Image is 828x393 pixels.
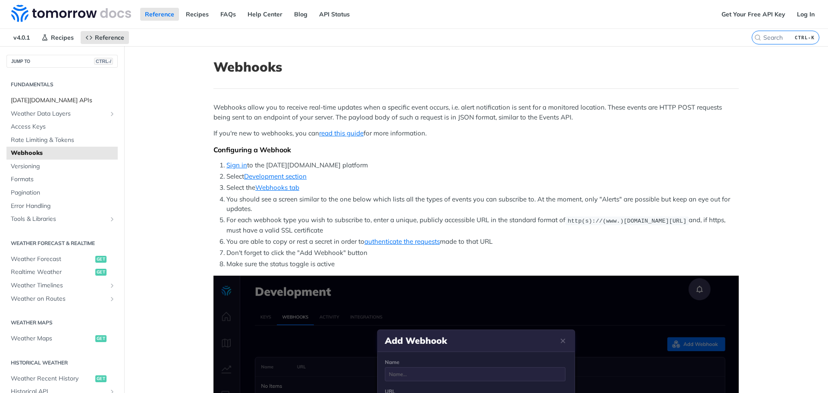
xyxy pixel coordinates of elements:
a: Access Keys [6,120,118,133]
a: Pagination [6,186,118,199]
li: to the [DATE][DOMAIN_NAME] platform [226,160,739,170]
a: Recipes [181,8,213,21]
a: Error Handling [6,200,118,213]
li: For each webhook type you wish to subscribe to, enter a unique, publicly accessible URL in the st... [226,215,739,235]
span: Realtime Weather [11,268,93,277]
h1: Webhooks [213,59,739,75]
a: Reference [81,31,129,44]
a: Rate Limiting & Tokens [6,134,118,147]
button: Show subpages for Weather on Routes [109,296,116,302]
a: [DATE][DOMAIN_NAME] APIs [6,94,118,107]
a: Weather Forecastget [6,253,118,266]
a: authenticate the requests [364,237,440,245]
a: Versioning [6,160,118,173]
a: Tools & LibrariesShow subpages for Tools & Libraries [6,213,118,226]
p: If you're new to webhooks, you can for more information. [213,129,739,138]
li: Select [226,172,739,182]
a: Get Your Free API Key [717,8,790,21]
a: Recipes [37,31,78,44]
svg: Search [754,34,761,41]
a: Weather Mapsget [6,332,118,345]
a: Log In [792,8,819,21]
li: Select the [226,183,739,193]
span: Webhooks [11,149,116,157]
button: Show subpages for Weather Timelines [109,282,116,289]
span: Recipes [51,34,74,41]
span: get [95,269,107,276]
li: Don't forget to click the "Add Webhook" button [226,248,739,258]
a: Webhooks tab [255,183,299,192]
span: [DATE][DOMAIN_NAME] APIs [11,96,116,105]
span: Access Keys [11,123,116,131]
kbd: CTRL-K [793,33,817,42]
span: Weather Data Layers [11,110,107,118]
span: Weather Recent History [11,374,93,383]
a: API Status [314,8,354,21]
span: http(s)://(www.)[DOMAIN_NAME][URL] [568,217,686,224]
img: Tomorrow.io Weather API Docs [11,5,131,22]
button: Show subpages for Weather Data Layers [109,110,116,117]
a: Realtime Weatherget [6,266,118,279]
h2: Weather Maps [6,319,118,327]
span: v4.0.1 [9,31,34,44]
a: Weather on RoutesShow subpages for Weather on Routes [6,292,118,305]
li: You are able to copy or rest a secret in order to made to that URL [226,237,739,247]
a: Webhooks [6,147,118,160]
li: You should see a screen similar to the one below which lists all the types of events you can subs... [226,195,739,214]
a: read this guide [319,129,364,137]
a: Weather TimelinesShow subpages for Weather Timelines [6,279,118,292]
a: Blog [289,8,312,21]
span: Reference [95,34,124,41]
h2: Historical Weather [6,359,118,367]
span: Weather on Routes [11,295,107,303]
a: Weather Data LayersShow subpages for Weather Data Layers [6,107,118,120]
span: CTRL-/ [94,58,113,65]
p: Webhooks allow you to receive real-time updates when a specific event occurs, i.e. alert notifica... [213,103,739,122]
span: Rate Limiting & Tokens [11,136,116,145]
button: JUMP TOCTRL-/ [6,55,118,68]
span: Tools & Libraries [11,215,107,223]
a: Sign in [226,161,247,169]
span: Weather Forecast [11,255,93,264]
a: Development section [244,172,307,180]
a: Help Center [243,8,287,21]
span: Formats [11,175,116,184]
li: Make sure the status toggle is active [226,259,739,269]
a: Reference [140,8,179,21]
a: Weather Recent Historyget [6,372,118,385]
span: Weather Timelines [11,281,107,290]
span: get [95,335,107,342]
button: Show subpages for Tools & Libraries [109,216,116,223]
span: get [95,256,107,263]
a: Formats [6,173,118,186]
span: Versioning [11,162,116,171]
span: get [95,375,107,382]
h2: Fundamentals [6,81,118,88]
span: Error Handling [11,202,116,211]
a: FAQs [216,8,241,21]
h2: Weather Forecast & realtime [6,239,118,247]
span: Weather Maps [11,334,93,343]
div: Configuring a Webhook [213,145,739,154]
span: Pagination [11,189,116,197]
